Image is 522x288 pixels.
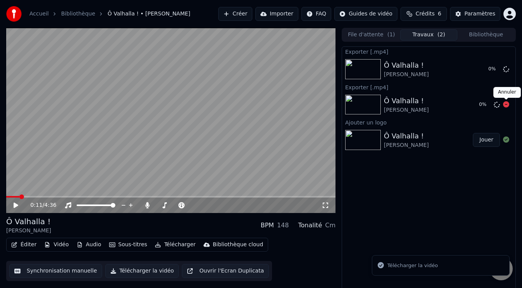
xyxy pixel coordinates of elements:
button: Importer [255,7,298,21]
img: youka [6,6,22,22]
nav: breadcrumb [29,10,190,18]
button: Vidéo [41,239,72,250]
div: Ajouter un logo [342,118,515,127]
span: Ô Valhalla ! • [PERSON_NAME] [108,10,190,18]
div: 0 % [479,102,491,108]
div: Exporter [.mp4] [342,47,515,56]
div: Bibliothèque cloud [213,241,263,249]
div: [PERSON_NAME] [384,71,429,78]
span: 0:11 [30,201,42,209]
span: 6 [438,10,441,18]
button: Créer [218,7,252,21]
div: Annuler [493,87,521,98]
button: FAQ [301,7,331,21]
button: Éditer [8,239,39,250]
button: Télécharger [152,239,199,250]
button: Bibliothèque [457,29,515,41]
a: Bibliothèque [61,10,95,18]
div: [PERSON_NAME] [384,141,429,149]
span: ( 1 ) [387,31,395,39]
div: [PERSON_NAME] [6,227,51,235]
button: Audio [74,239,104,250]
button: Paramètres [450,7,500,21]
div: 148 [277,221,289,230]
div: Tonalité [298,221,322,230]
button: Synchronisation manuelle [9,264,102,278]
a: Accueil [29,10,49,18]
div: Ô Valhalla ! [6,216,51,227]
div: Paramètres [464,10,495,18]
button: Télécharger la vidéo [105,264,179,278]
div: Ô Valhalla ! [384,60,429,71]
div: 0 % [488,66,500,72]
div: Exporter [.mp4] [342,82,515,92]
button: Guides de vidéo [334,7,397,21]
div: BPM [260,221,274,230]
div: Cm [325,221,335,230]
button: Ouvrir l'Ecran Duplicata [182,264,269,278]
div: / [30,201,49,209]
button: File d'attente [343,29,400,41]
div: Ô Valhalla ! [384,95,429,106]
button: Travaux [400,29,457,41]
button: Sous-titres [106,239,151,250]
span: 4:36 [44,201,56,209]
div: Ô Valhalla ! [384,131,429,141]
span: ( 2 ) [438,31,445,39]
div: [PERSON_NAME] [384,106,429,114]
span: Crédits [416,10,435,18]
button: Crédits6 [400,7,447,21]
button: Jouer [473,133,500,147]
div: Télécharger la vidéo [387,262,438,269]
